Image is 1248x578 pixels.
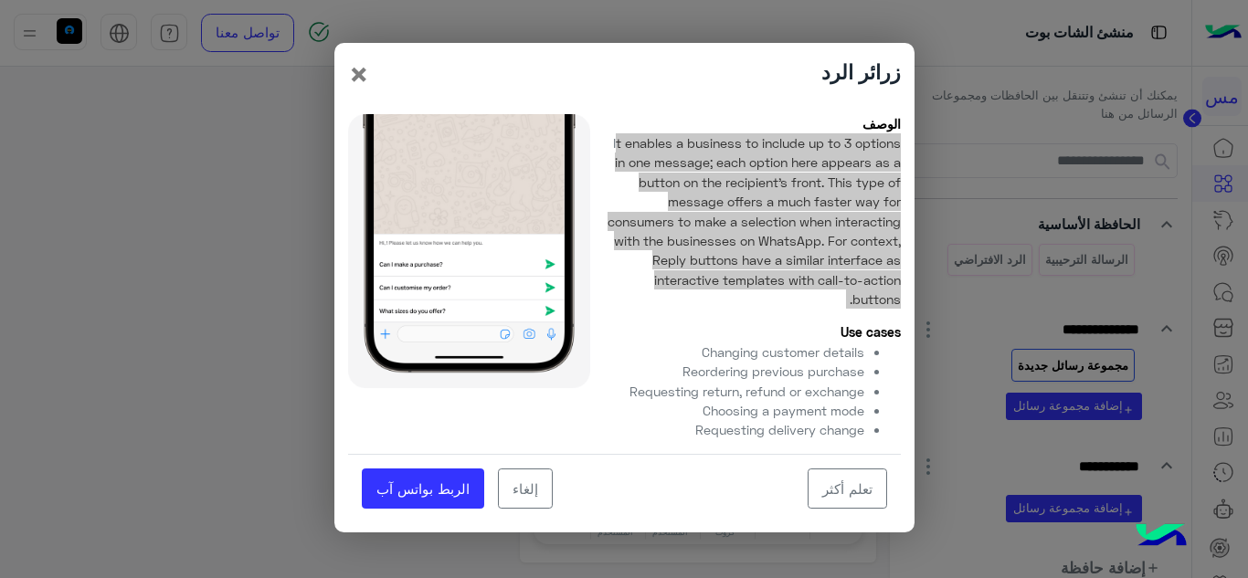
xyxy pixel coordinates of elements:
[618,401,863,420] li: Choosing a payment mode
[618,420,863,439] li: Requesting delivery change
[808,468,887,510] a: تعلم أكثر
[604,322,900,342] p: Use cases
[604,114,900,133] p: الوصف
[618,342,863,362] li: Changing customer details
[821,57,901,87] p: زرائر الرد
[362,468,484,510] a: الربط بواتس آب
[348,57,370,91] button: Close
[618,382,863,401] li: Requesting return, refund or exchange
[348,114,591,388] img: Reply buttons
[604,133,900,309] p: It enables a business to include up to 3 options in one message; each option here appears as a bu...
[498,468,553,510] button: إلغاء
[1129,505,1193,569] img: hulul-logo.png
[348,53,370,94] span: ×
[618,362,863,381] li: Reordering previous purchase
